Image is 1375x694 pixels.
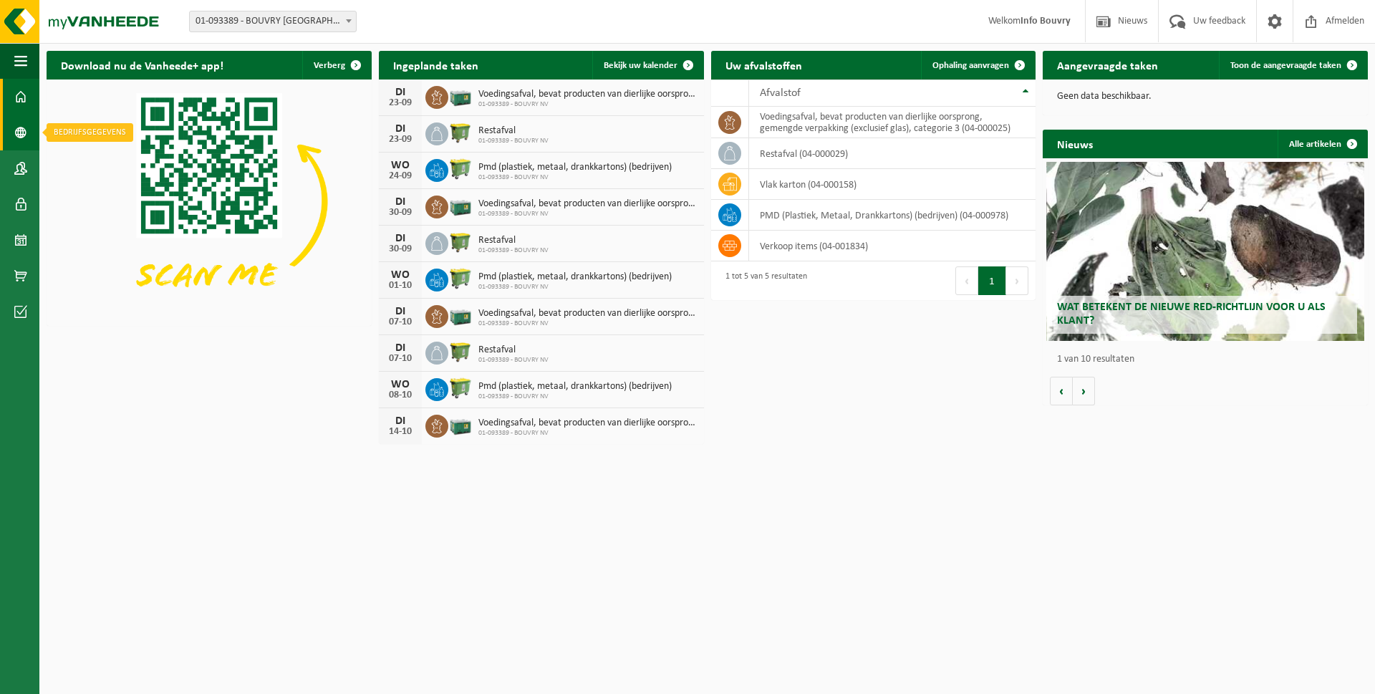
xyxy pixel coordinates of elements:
span: Verberg [314,61,345,70]
td: voedingsafval, bevat producten van dierlijke oorsprong, gemengde verpakking (exclusief glas), cat... [749,107,1036,138]
span: Restafval [478,125,549,137]
div: 07-10 [386,317,415,327]
div: 1 tot 5 van 5 resultaten [718,265,807,297]
a: Wat betekent de nieuwe RED-richtlijn voor u als klant? [1046,162,1365,341]
span: Restafval [478,235,549,246]
td: vlak karton (04-000158) [749,169,1036,200]
span: 01-093389 - BOUVRY NV - BRUGGE [189,11,357,32]
td: PMD (Plastiek, Metaal, Drankkartons) (bedrijven) (04-000978) [749,200,1036,231]
div: 23-09 [386,98,415,108]
h2: Nieuws [1043,130,1107,158]
span: Restafval [478,344,549,356]
span: 01-093389 - BOUVRY NV [478,429,697,438]
img: WB-0660-HPE-GN-50 [448,266,473,291]
h2: Aangevraagde taken [1043,51,1172,79]
button: Vorige [1050,377,1073,405]
button: 1 [978,266,1006,295]
img: WB-1100-HPE-GN-50 [448,339,473,364]
strong: Info Bouvry [1021,16,1071,26]
button: Previous [955,266,978,295]
td: verkoop items (04-001834) [749,231,1036,261]
h2: Ingeplande taken [379,51,493,79]
span: Bekijk uw kalender [604,61,677,70]
span: 01-093389 - BOUVRY NV - BRUGGE [190,11,356,32]
img: PB-LB-0680-HPE-GN-01 [448,84,473,108]
h2: Uw afvalstoffen [711,51,816,79]
div: 30-09 [386,208,415,218]
img: Download de VHEPlus App [47,79,372,323]
span: Pmd (plastiek, metaal, drankkartons) (bedrijven) [478,271,672,283]
div: DI [386,233,415,244]
span: 01-093389 - BOUVRY NV [478,173,672,182]
span: 01-093389 - BOUVRY NV [478,319,697,328]
div: 24-09 [386,171,415,181]
button: Verberg [302,51,370,79]
span: Afvalstof [760,87,801,99]
img: PB-LB-0680-HPE-GN-01 [448,193,473,218]
div: WO [386,269,415,281]
div: DI [386,306,415,317]
span: 01-093389 - BOUVRY NV [478,100,697,109]
span: Voedingsafval, bevat producten van dierlijke oorsprong, gemengde verpakking (exc... [478,89,697,100]
div: 30-09 [386,244,415,254]
img: WB-1100-HPE-GN-50 [448,230,473,254]
div: WO [386,160,415,171]
td: restafval (04-000029) [749,138,1036,169]
div: 01-10 [386,281,415,291]
div: DI [386,196,415,208]
img: PB-LB-0680-HPE-GN-01 [448,303,473,327]
span: Voedingsafval, bevat producten van dierlijke oorsprong, gemengde verpakking (exc... [478,418,697,429]
p: 1 van 10 resultaten [1057,355,1361,365]
div: DI [386,87,415,98]
span: 01-093389 - BOUVRY NV [478,356,549,365]
a: Bekijk uw kalender [592,51,703,79]
div: DI [386,123,415,135]
span: Wat betekent de nieuwe RED-richtlijn voor u als klant? [1057,302,1326,327]
span: Toon de aangevraagde taken [1230,61,1341,70]
div: DI [386,415,415,427]
div: 14-10 [386,427,415,437]
div: 08-10 [386,390,415,400]
h2: Download nu de Vanheede+ app! [47,51,238,79]
div: DI [386,342,415,354]
div: 07-10 [386,354,415,364]
span: 01-093389 - BOUVRY NV [478,246,549,255]
a: Ophaling aanvragen [921,51,1034,79]
span: Ophaling aanvragen [932,61,1009,70]
div: WO [386,379,415,390]
span: Voedingsafval, bevat producten van dierlijke oorsprong, gemengde verpakking (exc... [478,308,697,319]
span: 01-093389 - BOUVRY NV [478,283,672,291]
img: WB-0660-HPE-GN-50 [448,376,473,400]
span: 01-093389 - BOUVRY NV [478,392,672,401]
a: Toon de aangevraagde taken [1219,51,1366,79]
span: 01-093389 - BOUVRY NV [478,210,697,218]
button: Next [1006,266,1028,295]
span: 01-093389 - BOUVRY NV [478,137,549,145]
img: PB-LB-0680-HPE-GN-01 [448,413,473,437]
a: Alle artikelen [1278,130,1366,158]
span: Pmd (plastiek, metaal, drankkartons) (bedrijven) [478,162,672,173]
p: Geen data beschikbaar. [1057,92,1354,102]
span: Voedingsafval, bevat producten van dierlijke oorsprong, gemengde verpakking (exc... [478,198,697,210]
img: WB-0660-HPE-GN-50 [448,157,473,181]
img: WB-1100-HPE-GN-50 [448,120,473,145]
div: 23-09 [386,135,415,145]
button: Volgende [1073,377,1095,405]
span: Pmd (plastiek, metaal, drankkartons) (bedrijven) [478,381,672,392]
